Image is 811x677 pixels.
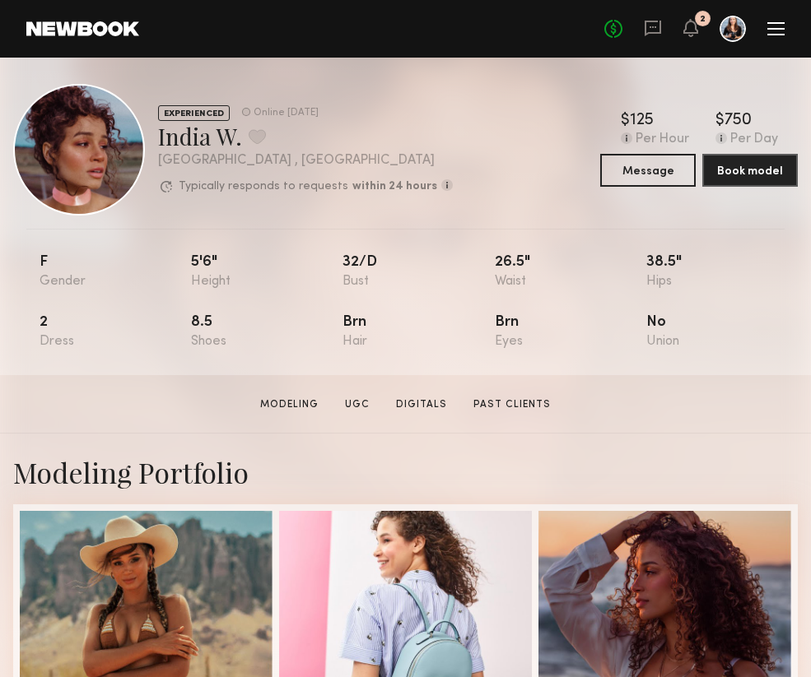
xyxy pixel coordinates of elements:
div: India W. [158,121,453,151]
div: 2 [700,15,706,24]
a: Modeling [254,397,325,412]
div: Per Day [730,132,778,147]
div: 2 [40,315,191,349]
div: EXPERIENCED [158,105,230,121]
div: 38.5" [646,255,798,289]
div: $ [621,113,630,129]
div: 26.5" [495,255,646,289]
button: Message [600,154,696,187]
div: 750 [725,113,752,129]
div: $ [715,113,725,129]
div: 8.5 [191,315,343,349]
div: [GEOGRAPHIC_DATA] , [GEOGRAPHIC_DATA] [158,154,453,168]
button: Book model [702,154,798,187]
div: Brn [343,315,494,349]
div: Per Hour [636,132,689,147]
div: Online [DATE] [254,108,319,118]
a: Digitals [389,397,454,412]
div: Modeling Portfolio [13,453,798,491]
div: F [40,255,191,289]
div: 125 [630,113,654,129]
b: within 24 hours [352,181,437,192]
div: No [646,315,798,349]
div: 5'6" [191,255,343,289]
div: 32/d [343,255,494,289]
div: Brn [495,315,646,349]
a: UGC [338,397,376,412]
p: Typically responds to requests [179,181,348,192]
a: Past Clients [467,397,557,412]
